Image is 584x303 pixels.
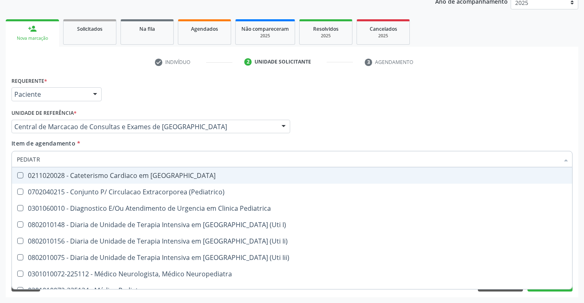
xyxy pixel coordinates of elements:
[28,24,37,33] div: person_add
[17,254,567,261] div: 0802010075 - Diaria de Unidade de Terapia Intensiva em [GEOGRAPHIC_DATA] (Uti Iii)
[370,25,397,32] span: Cancelados
[11,35,53,41] div: Nova marcação
[17,238,567,244] div: 0802010156 - Diaria de Unidade de Terapia Intensiva em [GEOGRAPHIC_DATA] (Uti Ii)
[17,287,567,294] div: 0301010072-225124 - Médico Pediatra
[313,25,339,32] span: Resolvidos
[14,123,273,131] span: Central de Marcacao de Consultas e Exames de [GEOGRAPHIC_DATA]
[363,33,404,39] div: 2025
[241,33,289,39] div: 2025
[255,58,311,66] div: Unidade solicitante
[17,189,567,195] div: 0702040215 - Conjunto P/ Circulacao Extracorporea (Pediatrico)
[17,172,567,179] div: 0211020028 - Cateterismo Cardiaco em [GEOGRAPHIC_DATA]
[77,25,102,32] span: Solicitados
[17,271,567,277] div: 0301010072-225112 - Médico Neurologista, Médico Neuropediatra
[17,151,559,167] input: Buscar por procedimentos
[241,25,289,32] span: Não compareceram
[11,107,77,120] label: Unidade de referência
[305,33,346,39] div: 2025
[139,25,155,32] span: Na fila
[11,139,75,147] span: Item de agendamento
[14,90,85,98] span: Paciente
[11,75,47,87] label: Requerente
[17,205,567,212] div: 0301060010 - Diagnostico E/Ou Atendimento de Urgencia em Clinica Pediatrica
[17,221,567,228] div: 0802010148 - Diaria de Unidade de Terapia Intensiva em [GEOGRAPHIC_DATA] (Uti I)
[244,58,252,66] div: 2
[191,25,218,32] span: Agendados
